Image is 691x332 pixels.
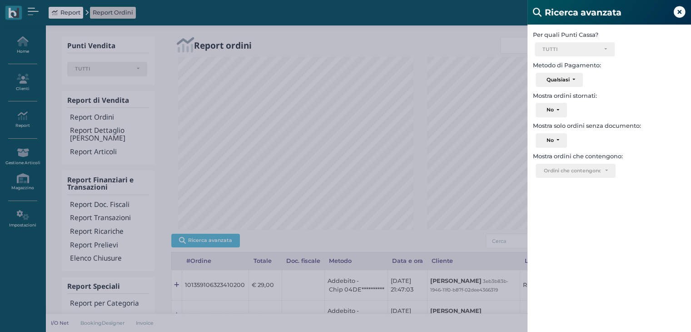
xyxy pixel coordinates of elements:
button: No [536,133,567,148]
label: Metodo di Pagamento: [527,61,691,70]
span: Assistenza [27,7,60,14]
div: Ordini che contengono.. [543,168,601,174]
label: Mostra ordini che contengono: [527,152,691,161]
label: Mostra ordini stornati: [527,91,691,100]
button: Qualsiasi [536,73,582,87]
button: No [536,103,567,117]
div: No [547,137,554,143]
button: Ordini che contengono.. [536,164,616,178]
label: Per quali Punti Cassa? [527,30,691,39]
div: Qualsiasi [547,76,570,83]
label: Mostra solo ordini senza documento: [527,121,691,130]
div: No [547,106,554,113]
button: TUTTI [535,42,615,57]
div: TUTTI [542,46,600,53]
b: Ricerca avanzata [544,6,621,19]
